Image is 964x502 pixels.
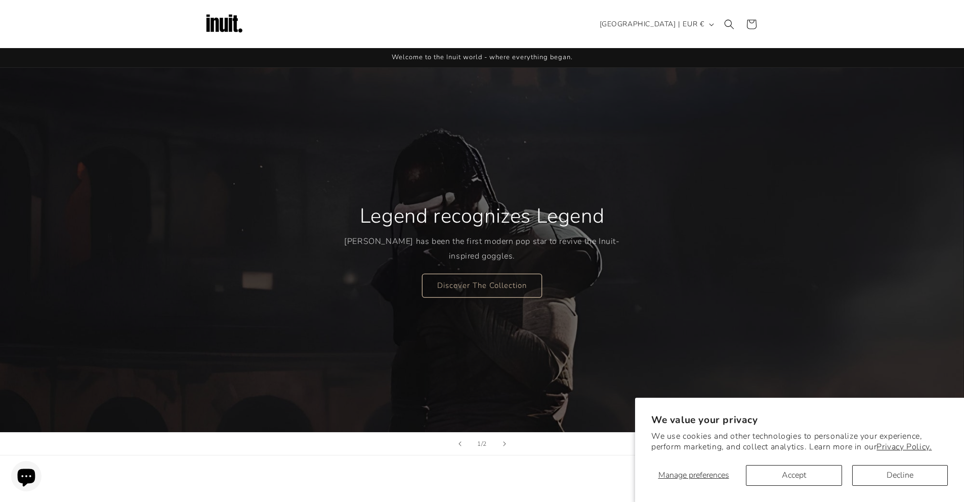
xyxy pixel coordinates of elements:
button: Accept [746,465,842,486]
button: [GEOGRAPHIC_DATA] | EUR € [594,15,718,34]
inbox-online-store-chat: Shopify online store chat [8,461,45,494]
p: [PERSON_NAME] has been the first modern pop star to revive the Inuit-inspired goggles. [344,234,620,264]
a: Discover The Collection [422,273,542,297]
button: Next slide [493,433,516,455]
span: 2 [483,439,487,449]
div: Announcement [204,48,761,67]
p: We use cookies and other technologies to personalize your experience, perform marketing, and coll... [651,431,948,452]
h2: Legend recognizes Legend [360,203,604,229]
span: / [481,439,483,449]
span: [GEOGRAPHIC_DATA] | EUR € [600,19,704,29]
img: Inuit Logo [204,4,244,45]
a: Privacy Policy. [876,441,932,452]
span: Manage preferences [658,470,729,481]
button: Manage preferences [651,465,736,486]
button: Decline [852,465,948,486]
span: 1 [477,439,481,449]
h2: We value your privacy [651,414,948,427]
button: Previous slide [449,433,471,455]
span: Welcome to the Inuit world - where everything began. [392,53,573,62]
summary: Search [718,13,740,35]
